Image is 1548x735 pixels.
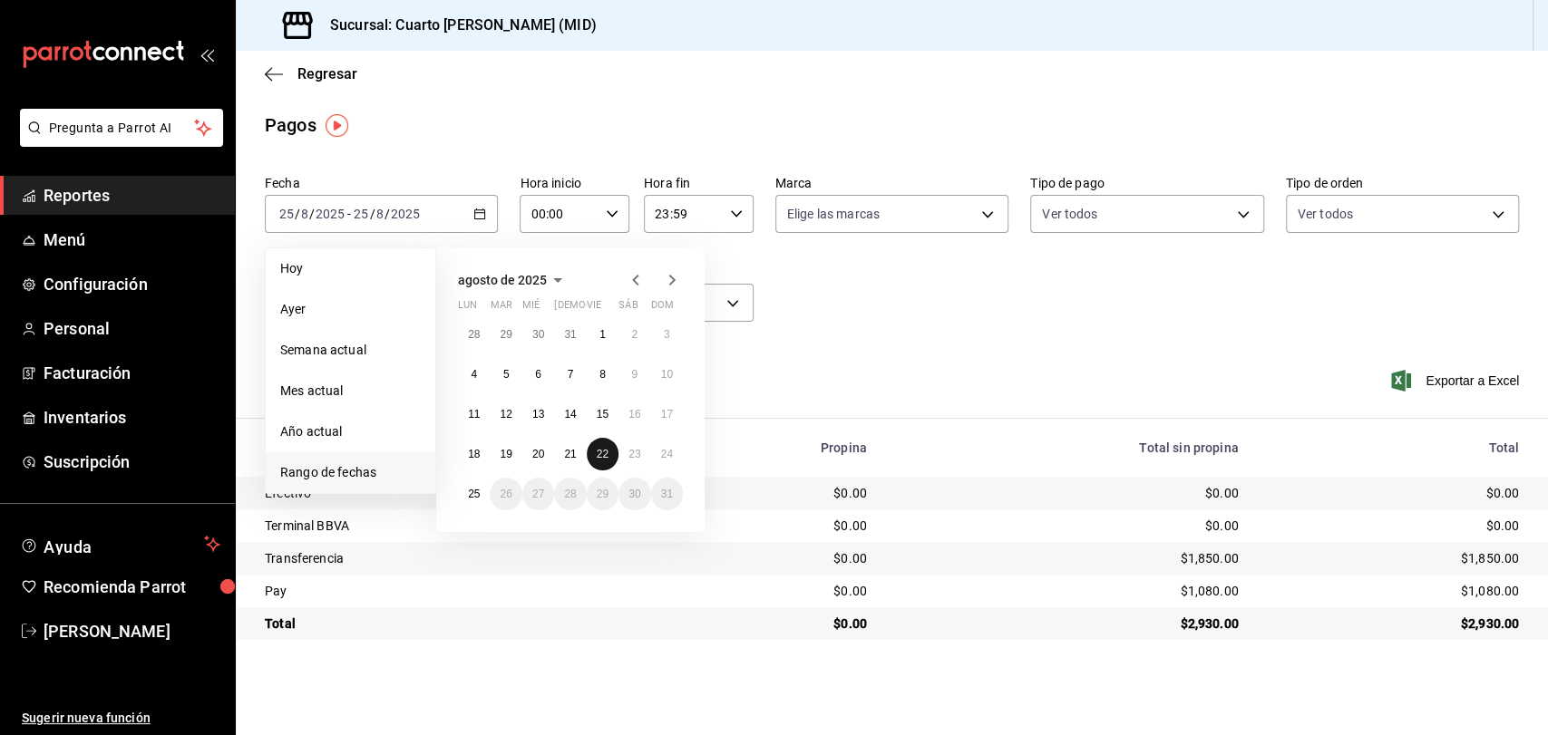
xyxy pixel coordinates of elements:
[295,207,300,221] span: /
[522,358,554,391] button: 6 de agosto de 2025
[1395,370,1519,392] button: Exportar a Excel
[44,316,220,341] span: Personal
[587,358,618,391] button: 8 de agosto de 2025
[896,440,1239,455] div: Total sin propina
[775,177,1008,189] label: Marca
[44,533,197,555] span: Ayuda
[280,463,421,482] span: Rango de fechas
[631,368,638,381] abbr: 9 de agosto de 2025
[554,358,586,391] button: 7 de agosto de 2025
[468,408,480,421] abbr: 11 de agosto de 2025
[564,448,576,460] abbr: 21 de agosto de 2025
[1298,205,1353,223] span: Ver todos
[587,478,618,510] button: 29 de agosto de 2025
[265,549,648,567] div: Transferencia
[554,478,586,510] button: 28 de agosto de 2025
[532,328,544,341] abbr: 30 de julio de 2025
[618,299,638,318] abbr: sábado
[390,207,421,221] input: ----
[535,368,541,381] abbr: 6 de agosto de 2025
[1286,177,1519,189] label: Tipo de orden
[522,398,554,430] button: 13 de agosto de 2025
[599,368,606,381] abbr: 8 de agosto de 2025
[300,207,309,221] input: --
[587,398,618,430] button: 15 de agosto de 2025
[44,450,220,474] span: Suscripción
[458,478,490,510] button: 25 de agosto de 2025
[568,368,574,381] abbr: 7 de agosto de 2025
[651,358,683,391] button: 10 de agosto de 2025
[468,448,480,460] abbr: 18 de agosto de 2025
[628,408,640,421] abbr: 16 de agosto de 2025
[677,614,866,633] div: $0.00
[564,408,576,421] abbr: 14 de agosto de 2025
[661,368,673,381] abbr: 10 de agosto de 2025
[677,582,866,600] div: $0.00
[297,65,357,82] span: Regresar
[597,488,608,500] abbr: 29 de agosto de 2025
[522,318,554,351] button: 30 de julio de 2025
[1042,205,1097,223] span: Ver todos
[677,549,866,567] div: $0.00
[200,47,214,62] button: open_drawer_menu
[468,328,480,341] abbr: 28 de julio de 2025
[661,448,673,460] abbr: 24 de agosto de 2025
[631,328,638,341] abbr: 2 de agosto de 2025
[664,328,670,341] abbr: 3 de agosto de 2025
[554,398,586,430] button: 14 de agosto de 2025
[280,300,421,319] span: Ayer
[44,272,220,296] span: Configuración
[587,438,618,470] button: 22 de agosto de 2025
[500,488,511,500] abbr: 26 de agosto de 2025
[520,177,629,189] label: Hora inicio
[500,448,511,460] abbr: 19 de agosto de 2025
[458,358,490,391] button: 4 de agosto de 2025
[265,177,498,189] label: Fecha
[49,119,195,138] span: Pregunta a Parrot AI
[309,207,315,221] span: /
[20,109,223,147] button: Pregunta a Parrot AI
[522,438,554,470] button: 20 de agosto de 2025
[618,438,650,470] button: 23 de agosto de 2025
[554,318,586,351] button: 31 de julio de 2025
[468,488,480,500] abbr: 25 de agosto de 2025
[490,478,521,510] button: 26 de agosto de 2025
[265,614,648,633] div: Total
[1268,484,1519,502] div: $0.00
[644,177,754,189] label: Hora fin
[661,408,673,421] abbr: 17 de agosto de 2025
[44,227,220,252] span: Menú
[787,205,880,223] span: Elige las marcas
[896,484,1239,502] div: $0.00
[458,299,477,318] abbr: lunes
[1268,440,1519,455] div: Total
[597,448,608,460] abbr: 22 de agosto de 2025
[554,438,586,470] button: 21 de agosto de 2025
[618,358,650,391] button: 9 de agosto de 2025
[265,517,648,535] div: Terminal BBVA
[599,328,606,341] abbr: 1 de agosto de 2025
[587,318,618,351] button: 1 de agosto de 2025
[532,408,544,421] abbr: 13 de agosto de 2025
[532,488,544,500] abbr: 27 de agosto de 2025
[651,478,683,510] button: 31 de agosto de 2025
[375,207,385,221] input: --
[554,299,661,318] abbr: jueves
[651,398,683,430] button: 17 de agosto de 2025
[280,259,421,278] span: Hoy
[347,207,351,221] span: -
[316,15,597,36] h3: Sucursal: Cuarto [PERSON_NAME] (MID)
[628,488,640,500] abbr: 30 de agosto de 2025
[280,341,421,360] span: Semana actual
[628,448,640,460] abbr: 23 de agosto de 2025
[22,709,220,728] span: Sugerir nueva función
[618,478,650,510] button: 30 de agosto de 2025
[1268,582,1519,600] div: $1,080.00
[471,368,477,381] abbr: 4 de agosto de 2025
[369,207,375,221] span: /
[503,368,510,381] abbr: 5 de agosto de 2025
[458,269,569,291] button: agosto de 2025
[326,114,348,137] img: Tooltip marker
